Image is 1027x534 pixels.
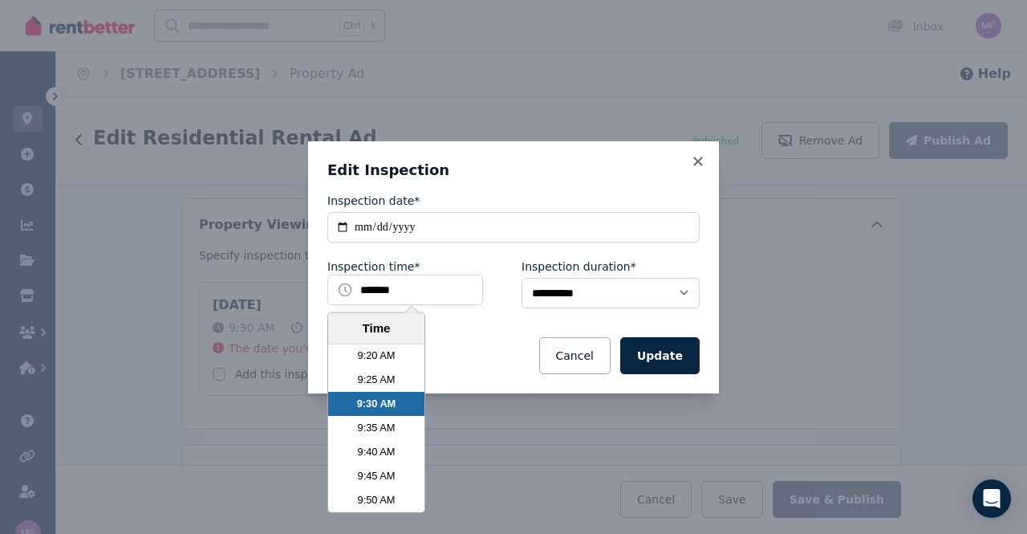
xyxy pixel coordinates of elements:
[539,337,611,374] button: Cancel
[328,488,424,512] li: 9:50 AM
[620,337,700,374] button: Update
[328,440,424,464] li: 9:40 AM
[327,259,420,275] label: Inspection time*
[332,319,420,337] div: Time
[328,464,424,488] li: 9:45 AM
[328,368,424,392] li: 9:25 AM
[328,344,424,512] ul: Time
[328,416,424,440] li: 9:35 AM
[327,193,420,209] label: Inspection date*
[328,392,424,416] li: 9:30 AM
[972,479,1011,518] div: Open Intercom Messenger
[327,161,700,180] h3: Edit Inspection
[328,344,424,368] li: 9:20 AM
[522,259,636,275] label: Inspection duration*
